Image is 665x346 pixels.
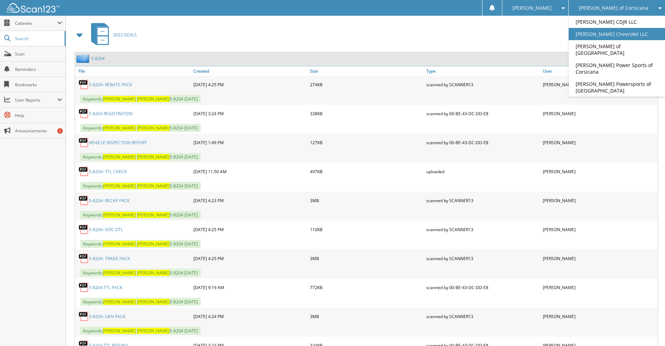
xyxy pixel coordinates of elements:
[89,169,127,175] a: 5-8204- TTL CHECK
[80,153,201,161] span: Keywords: 5-8204 [DATE]
[15,82,62,88] span: Bookmarks
[424,135,541,149] div: scanned by 00-BE-43-DC-DD-E8
[79,195,89,206] img: PDF.png
[103,96,136,102] span: [PERSON_NAME]
[424,66,541,76] a: Type
[80,124,201,132] span: Keywords: 5-8204 [DATE]
[89,227,123,233] a: 5-8204- DOC DTL
[89,82,132,88] a: 5-8204- REBATE PACK
[79,79,89,90] img: PDF.png
[192,309,308,323] div: [DATE] 4:24 PM
[15,51,62,57] span: Scan
[424,309,541,323] div: scanned by SCANNER13
[569,78,665,97] a: [PERSON_NAME] Powersports of [GEOGRAPHIC_DATA]
[103,270,136,276] span: [PERSON_NAME]
[192,66,308,76] a: Created
[89,140,147,146] a: VEHICLE INSPECTION REPORT
[424,251,541,265] div: scanned by SCANNER13
[103,125,136,131] span: [PERSON_NAME]
[80,298,201,306] span: Keywords: 5-8204 [DATE]
[113,32,137,38] span: 2022 DEALS
[137,328,170,334] span: [PERSON_NAME]
[103,241,136,247] span: [PERSON_NAME]
[103,212,136,218] span: [PERSON_NAME]
[57,128,63,134] div: 1
[80,211,201,219] span: Keywords: 5-8204 [DATE]
[192,135,308,149] div: [DATE] 1:49 PM
[79,282,89,293] img: PDF.png
[103,299,136,305] span: [PERSON_NAME]
[308,251,425,265] div: 3MB
[80,182,201,190] span: Keywords: 5-8204 [DATE]
[79,224,89,235] img: PDF.png
[192,106,308,120] div: [DATE] 3:24 PM
[424,78,541,91] div: scanned by SCANNER13
[424,106,541,120] div: scanned by 00-BE-43-DC-DD-E8
[192,280,308,294] div: [DATE] 9:19 AM
[579,6,648,10] span: [PERSON_NAME] of Corsicana
[308,106,425,120] div: 338KB
[137,154,170,160] span: [PERSON_NAME]
[79,311,89,322] img: PDF.png
[15,97,57,103] span: User Reports
[80,240,201,248] span: Keywords: 5-8204 [DATE]
[91,56,105,61] a: 5-8204
[79,253,89,264] img: PDF.png
[15,20,57,26] span: Cabinets
[541,66,658,76] a: User
[15,128,62,134] span: Announcements
[103,183,136,189] span: [PERSON_NAME]
[308,66,425,76] a: Size
[137,299,170,305] span: [PERSON_NAME]
[569,28,665,40] a: [PERSON_NAME] Chevrolet LLC
[541,280,658,294] div: [PERSON_NAME]
[569,59,665,78] a: [PERSON_NAME] Power Sports of Corsicana
[15,112,62,118] span: Help
[308,78,425,91] div: 274KB
[308,222,425,236] div: 110KB
[79,137,89,148] img: PDF.png
[15,36,61,42] span: Search
[80,95,201,103] span: Keywords: 5-8204 [DATE]
[192,222,308,236] div: [DATE] 4:25 PM
[192,251,308,265] div: [DATE] 4:25 PM
[541,309,658,323] div: [PERSON_NAME]
[308,280,425,294] div: 772KB
[7,3,59,13] img: scan123-logo-white.svg
[137,241,170,247] span: [PERSON_NAME]
[89,285,122,290] a: 5-8204 TTL PACK
[541,78,658,91] div: [PERSON_NAME]
[80,269,201,277] span: Keywords: 5-8204 [DATE]
[89,111,133,117] a: 5-8204 REGISTRATION
[137,183,170,189] span: [PERSON_NAME]
[308,135,425,149] div: 127KB
[192,193,308,207] div: [DATE] 4:23 PM
[80,327,201,335] span: Keywords: 5-8204 [DATE]
[137,125,170,131] span: [PERSON_NAME]
[87,21,137,49] a: 2022 DEALS
[75,66,192,76] a: File
[308,193,425,207] div: 3MB
[424,193,541,207] div: scanned by SCANNER13
[541,222,658,236] div: [PERSON_NAME]
[103,154,136,160] span: [PERSON_NAME]
[89,256,130,262] a: 5-8204- TRADE PACK
[541,106,658,120] div: [PERSON_NAME]
[424,164,541,178] div: uploaded
[541,135,658,149] div: [PERSON_NAME]
[569,40,665,59] a: [PERSON_NAME] of [GEOGRAPHIC_DATA]
[192,164,308,178] div: [DATE] 11:50 AM
[15,66,62,72] span: Reminders
[79,166,89,177] img: PDF.png
[76,54,91,63] img: folder2.png
[541,251,658,265] div: [PERSON_NAME]
[424,280,541,294] div: scanned by 00-BE-43-DC-DD-E8
[137,96,170,102] span: [PERSON_NAME]
[89,198,130,204] a: 5-8204- RECAP PACK
[541,164,658,178] div: [PERSON_NAME]
[308,164,425,178] div: 497KB
[137,212,170,218] span: [PERSON_NAME]
[512,6,552,10] span: [PERSON_NAME]
[308,309,425,323] div: 3MB
[79,108,89,119] img: PDF.png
